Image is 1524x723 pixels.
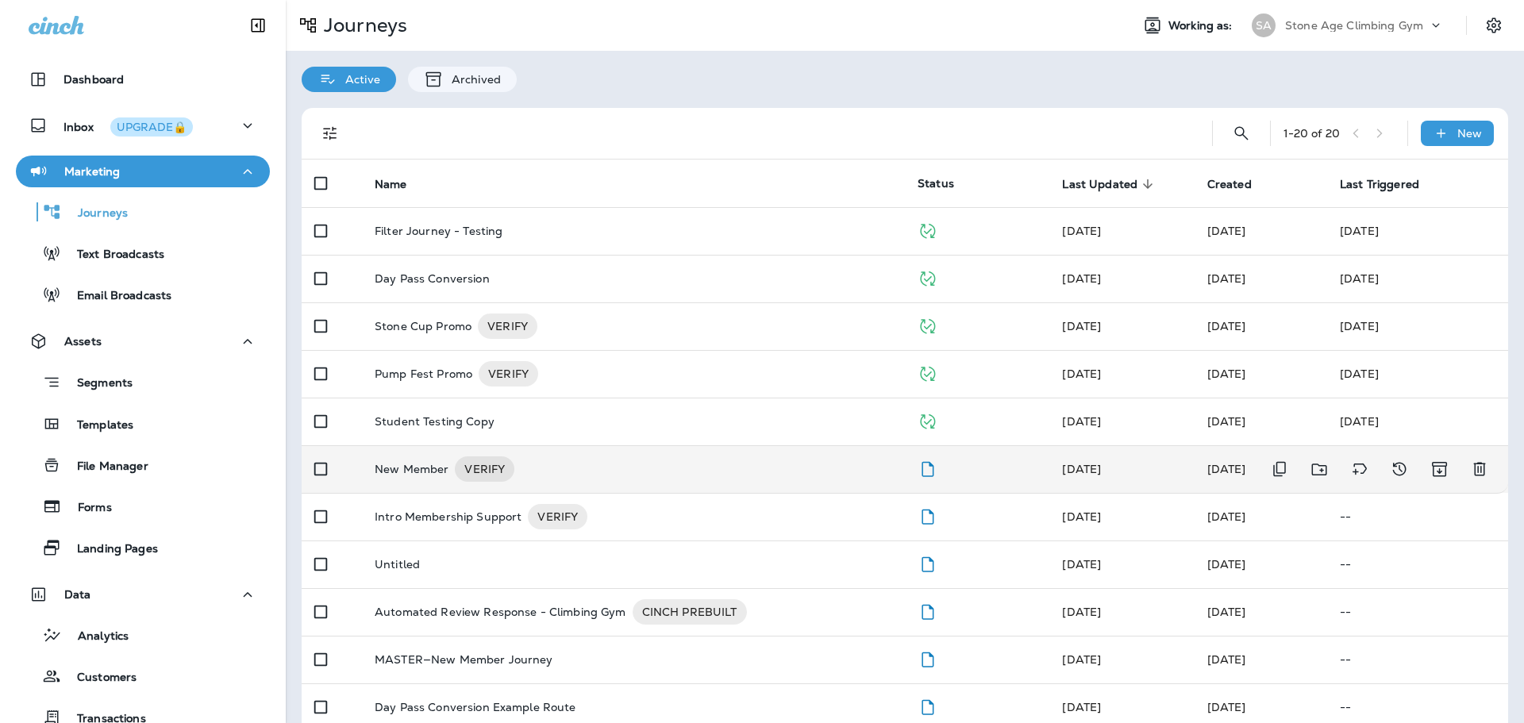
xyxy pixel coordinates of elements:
[1340,178,1419,191] span: Last Triggered
[375,599,626,625] p: Automated Review Response - Climbing Gym
[16,110,270,141] button: InboxUPGRADE🔒
[455,461,514,477] span: VERIFY
[918,651,937,665] span: Draft
[918,365,937,379] span: Published
[918,317,937,332] span: Published
[479,366,538,382] span: VERIFY
[479,361,538,386] div: VERIFY
[1340,558,1495,571] p: --
[1327,302,1508,350] td: [DATE]
[1207,414,1246,429] span: Frank Carreno
[16,531,270,564] button: Landing Pages
[61,376,133,392] p: Segments
[64,165,120,178] p: Marketing
[1303,453,1336,486] button: Move to folder
[61,542,158,557] p: Landing Pages
[455,456,514,482] div: VERIFY
[1207,510,1246,524] span: Brad Byrom
[16,407,270,440] button: Templates
[1207,462,1246,476] span: Brad Byrom
[1207,557,1246,571] span: Frank Carreno
[478,318,537,334] span: VERIFY
[16,195,270,229] button: Journeys
[375,653,553,666] p: MASTER—New Member Journey
[1207,178,1252,191] span: Created
[61,671,137,686] p: Customers
[16,660,270,693] button: Customers
[61,418,133,433] p: Templates
[375,272,490,285] p: Day Pass Conversion
[1252,13,1276,37] div: SA
[1062,414,1101,429] span: Frank Carreno
[1327,350,1508,398] td: [DATE]
[528,504,587,529] div: VERIFY
[1168,19,1236,33] span: Working as:
[1226,117,1257,149] button: Search Journeys
[61,460,148,475] p: File Manager
[1207,367,1246,381] span: Brad Byrom
[16,325,270,357] button: Assets
[1207,224,1246,238] span: Brad Byrom
[1207,177,1272,191] span: Created
[1207,605,1246,619] span: Frank Carreno
[1384,453,1415,486] button: View Changelog
[62,206,128,221] p: Journeys
[1062,462,1101,476] span: Brad Byrom
[62,501,112,516] p: Forms
[64,335,102,348] p: Assets
[918,176,954,190] span: Status
[1327,207,1508,255] td: [DATE]
[1062,605,1101,619] span: Frank Carreno
[1062,700,1101,714] span: Brad Byrom
[1207,271,1246,286] span: Brad Byrom
[1062,224,1101,238] span: Brad Byrom
[1062,557,1101,571] span: Frank Carreno
[61,289,171,304] p: Email Broadcasts
[375,415,495,428] p: Student Testing Copy
[117,121,187,133] div: UPGRADE🔒
[16,365,270,399] button: Segments
[16,156,270,187] button: Marketing
[1062,510,1101,524] span: Brad Byrom
[633,599,747,625] div: CINCH PREBUILT
[1340,510,1495,523] p: --
[16,278,270,311] button: Email Broadcasts
[1264,453,1295,486] button: Duplicate
[1062,271,1101,286] span: Brad Byrom
[1327,398,1508,445] td: [DATE]
[16,448,270,482] button: File Manager
[375,701,576,713] p: Day Pass Conversion Example Route
[1340,653,1495,666] p: --
[1062,177,1158,191] span: Last Updated
[1062,652,1101,667] span: Frank Carreno
[918,270,937,284] span: Published
[1285,19,1423,32] p: Stone Age Climbing Gym
[1283,127,1340,140] div: 1 - 20 of 20
[1423,453,1456,486] button: Archive
[61,248,164,263] p: Text Broadcasts
[236,10,280,41] button: Collapse Sidebar
[633,604,747,620] span: CINCH PREBUILT
[63,117,193,134] p: Inbox
[16,579,270,610] button: Data
[314,117,346,149] button: Filters
[375,558,420,571] p: Untitled
[1480,11,1508,40] button: Settings
[375,178,407,191] span: Name
[1464,453,1495,486] button: Delete
[16,490,270,523] button: Forms
[375,504,521,529] p: Intro Membership Support
[62,629,129,644] p: Analytics
[375,456,448,482] p: New Member
[918,222,937,237] span: Published
[63,73,124,86] p: Dashboard
[1062,367,1101,381] span: Brad Byrom
[918,698,937,713] span: Draft
[918,460,937,475] span: Draft
[1340,177,1440,191] span: Last Triggered
[918,508,937,522] span: Draft
[375,313,471,339] p: Stone Cup Promo
[1327,255,1508,302] td: [DATE]
[1062,319,1101,333] span: Brad Byrom
[1340,701,1495,713] p: --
